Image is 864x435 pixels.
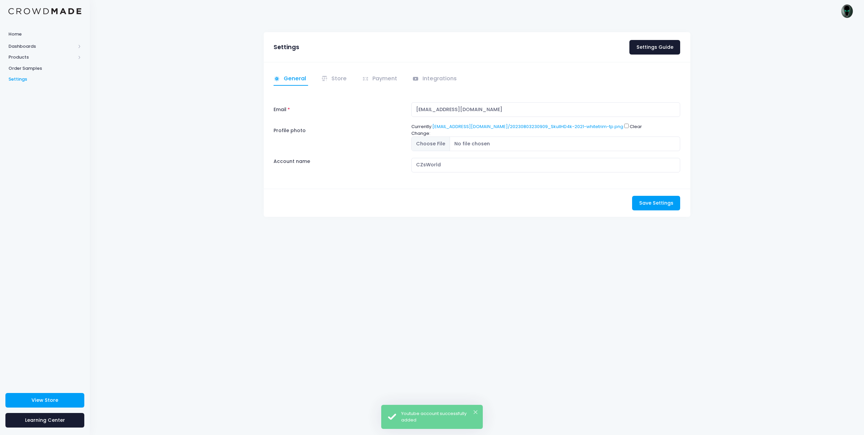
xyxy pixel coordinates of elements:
label: Clear [630,123,642,130]
button: Save Settings [632,196,680,210]
a: Store [321,72,349,86]
label: Account name [274,158,310,165]
h3: Settings [274,44,299,51]
span: Save Settings [639,200,673,206]
a: Learning Center [5,413,84,428]
img: User [840,4,854,18]
span: Products [8,54,75,61]
a: [EMAIL_ADDRESS][DOMAIN_NAME]/20230803230909_SkullHD4k-2021-whitetrim-tp.png [432,123,623,130]
span: Dashboards [8,43,75,50]
span: Learning Center [25,417,65,423]
a: Payment [362,72,399,86]
img: Logo [8,8,81,15]
label: Profile photo [270,123,408,151]
button: × [474,410,477,414]
a: Settings Guide [629,40,680,55]
span: Settings [8,76,81,83]
span: Order Samples [8,65,81,72]
div: Currently: Change: [408,123,684,151]
span: Home [8,31,81,38]
label: Email [270,102,408,117]
span: View Store [31,397,58,403]
a: View Store [5,393,84,408]
a: Integrations [412,72,459,86]
a: General [274,72,308,86]
div: Youtube account successfully added [401,410,477,423]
